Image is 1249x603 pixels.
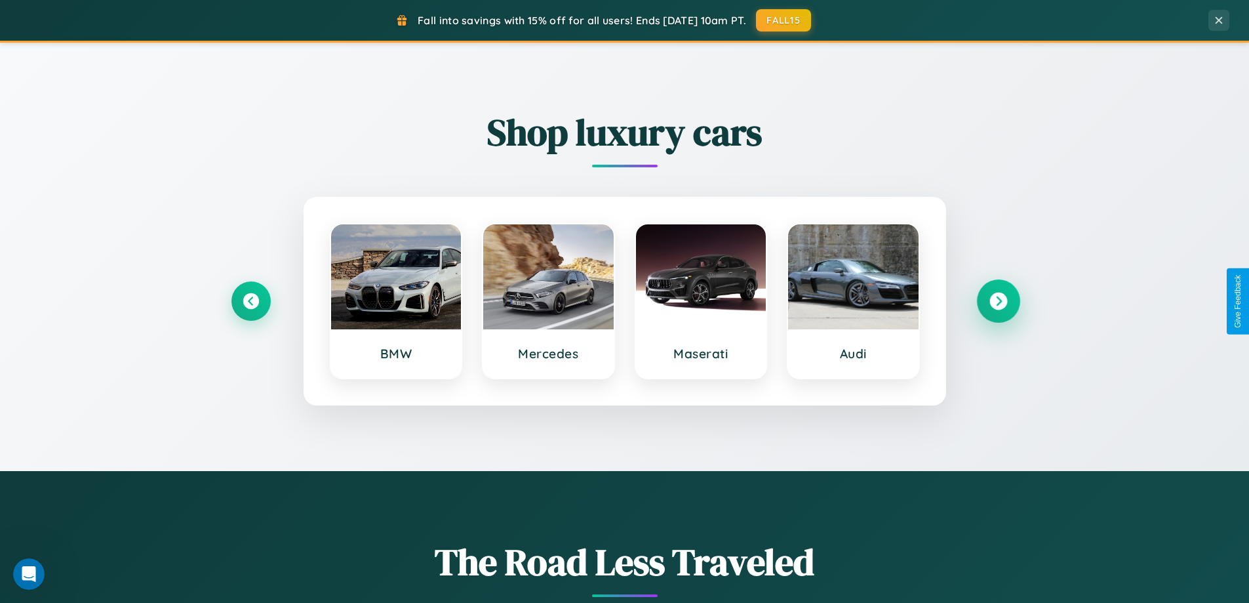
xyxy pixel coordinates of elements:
[231,537,1018,587] h1: The Road Less Traveled
[344,346,448,362] h3: BMW
[649,346,753,362] h3: Maserati
[1233,275,1242,328] div: Give Feedback
[801,346,905,362] h3: Audi
[756,9,811,31] button: FALL15
[13,558,45,590] iframe: Intercom live chat
[496,346,601,362] h3: Mercedes
[418,14,746,27] span: Fall into savings with 15% off for all users! Ends [DATE] 10am PT.
[231,107,1018,157] h2: Shop luxury cars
